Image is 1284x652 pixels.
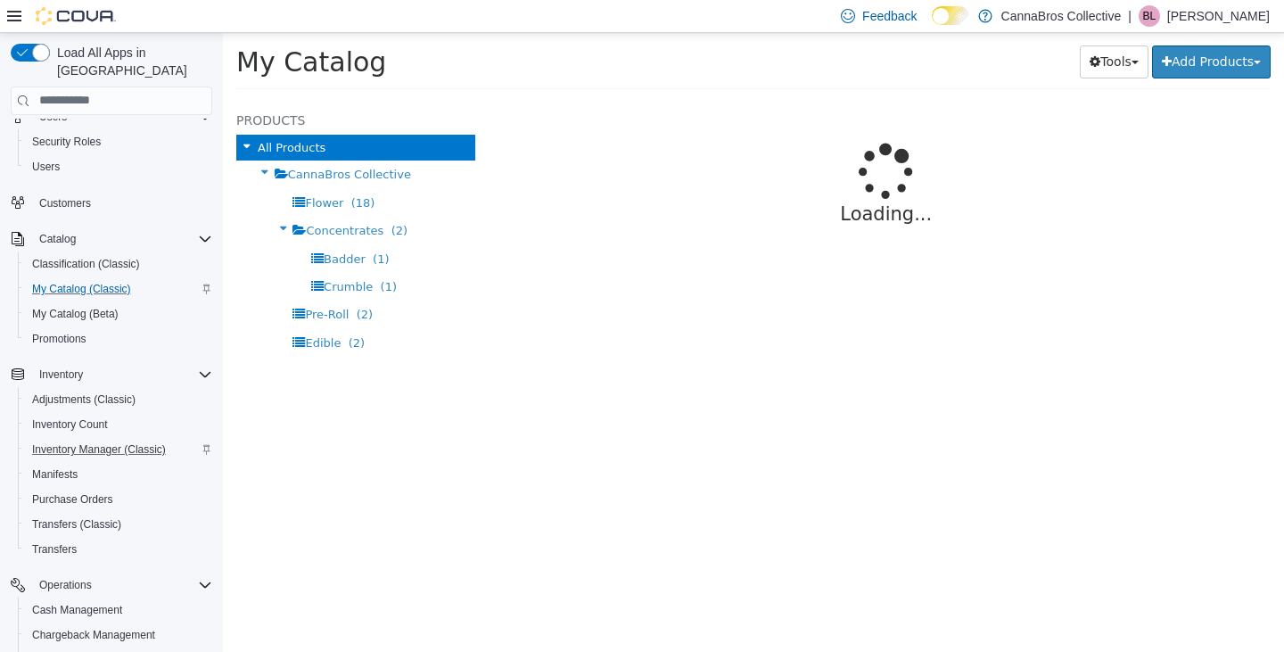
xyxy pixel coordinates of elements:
[25,253,147,275] a: Classification (Classic)
[25,624,212,646] span: Chargeback Management
[25,156,212,177] span: Users
[134,275,150,288] span: (2)
[126,303,142,317] span: (2)
[25,303,212,325] span: My Catalog (Beta)
[169,191,185,204] span: (2)
[32,307,119,321] span: My Catalog (Beta)
[32,192,212,214] span: Customers
[929,12,1048,45] button: Add Products
[32,392,136,407] span: Adjustments (Classic)
[4,190,219,216] button: Customers
[18,412,219,437] button: Inventory Count
[18,154,219,179] button: Users
[4,573,219,598] button: Operations
[32,135,101,149] span: Security Roles
[13,13,163,45] span: My Catalog
[25,156,67,177] a: Users
[32,517,121,532] span: Transfers (Classic)
[25,414,212,435] span: Inventory Count
[32,282,131,296] span: My Catalog (Classic)
[83,191,160,204] span: Concentrates
[25,599,129,621] a: Cash Management
[32,364,90,385] button: Inventory
[18,387,219,412] button: Adjustments (Classic)
[25,464,212,485] span: Manifests
[1001,5,1122,27] p: CannaBros Collective
[65,135,188,148] span: CannaBros Collective
[32,332,86,346] span: Promotions
[150,219,166,233] span: (1)
[32,574,99,596] button: Operations
[4,362,219,387] button: Inventory
[32,417,108,432] span: Inventory Count
[1167,5,1270,27] p: [PERSON_NAME]
[32,542,77,557] span: Transfers
[101,219,143,233] span: Badder
[158,247,174,260] span: (1)
[32,467,78,482] span: Manifests
[32,603,122,617] span: Cash Management
[32,574,212,596] span: Operations
[32,492,113,507] span: Purchase Orders
[25,514,128,535] a: Transfers (Classic)
[1143,5,1156,27] span: BL
[25,389,212,410] span: Adjustments (Classic)
[18,252,219,276] button: Classification (Classic)
[25,514,212,535] span: Transfers (Classic)
[32,257,140,271] span: Classification (Classic)
[862,7,917,25] span: Feedback
[82,303,118,317] span: Edible
[932,6,969,25] input: Dark Mode
[1128,5,1132,27] p: |
[25,253,212,275] span: Classification (Classic)
[25,489,212,510] span: Purchase Orders
[32,364,212,385] span: Inventory
[32,228,83,250] button: Catalog
[25,328,94,350] a: Promotions
[39,232,76,246] span: Catalog
[18,301,219,326] button: My Catalog (Beta)
[25,278,212,300] span: My Catalog (Classic)
[18,129,219,154] button: Security Roles
[25,599,212,621] span: Cash Management
[25,278,138,300] a: My Catalog (Classic)
[32,442,166,457] span: Inventory Manager (Classic)
[18,276,219,301] button: My Catalog (Classic)
[36,7,116,25] img: Cova
[25,303,126,325] a: My Catalog (Beta)
[32,628,155,642] span: Chargeback Management
[39,196,91,210] span: Customers
[50,44,212,79] span: Load All Apps in [GEOGRAPHIC_DATA]
[35,108,103,121] span: All Products
[333,168,995,196] p: Loading...
[4,227,219,252] button: Catalog
[101,247,150,260] span: Crumble
[32,160,60,174] span: Users
[25,539,212,560] span: Transfers
[25,389,143,410] a: Adjustments (Classic)
[1139,5,1160,27] div: Bayden LaPiana
[18,462,219,487] button: Manifests
[82,163,120,177] span: Flower
[25,439,212,460] span: Inventory Manager (Classic)
[18,598,219,623] button: Cash Management
[25,131,108,153] a: Security Roles
[32,193,98,214] a: Customers
[39,578,92,592] span: Operations
[39,367,83,382] span: Inventory
[18,512,219,537] button: Transfers (Classic)
[25,464,85,485] a: Manifests
[32,228,212,250] span: Catalog
[25,131,212,153] span: Security Roles
[25,624,162,646] a: Chargeback Management
[25,439,173,460] a: Inventory Manager (Classic)
[82,275,126,288] span: Pre-Roll
[13,77,252,98] h5: Products
[18,623,219,648] button: Chargeback Management
[857,12,926,45] button: Tools
[25,489,120,510] a: Purchase Orders
[128,163,152,177] span: (18)
[25,414,115,435] a: Inventory Count
[18,537,219,562] button: Transfers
